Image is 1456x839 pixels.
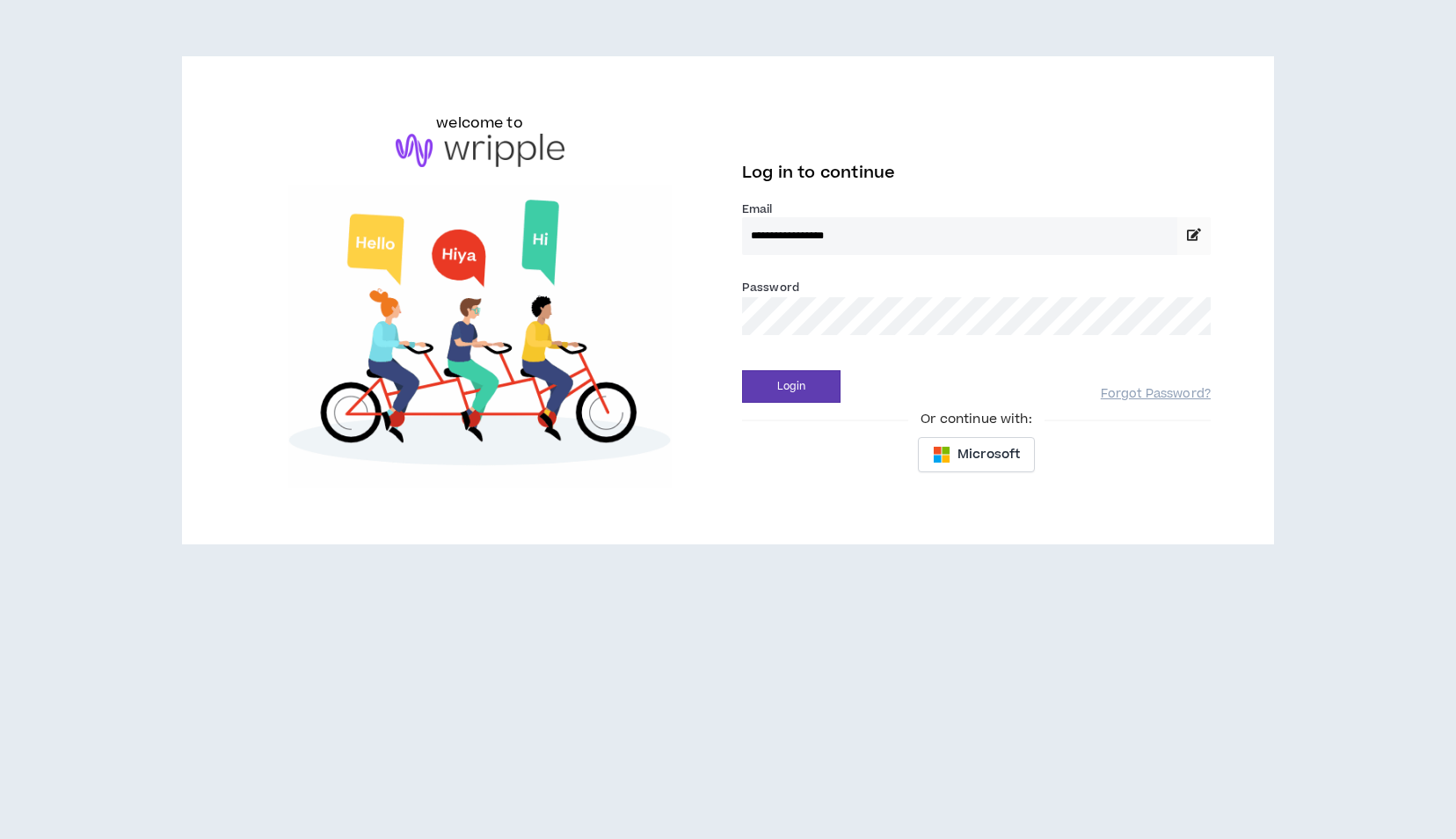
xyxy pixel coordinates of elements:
[918,437,1035,472] button: Microsoft
[436,113,523,134] h6: welcome to
[396,134,564,167] img: logo-brand.png
[742,280,799,295] label: Password
[957,445,1020,464] span: Microsoft
[742,370,841,403] button: Login
[1101,386,1211,403] a: Forgot Password?
[245,185,714,489] img: Welcome to Wripple
[742,162,895,184] span: Log in to continue
[742,201,1211,217] label: Email
[908,410,1044,429] span: Or continue with:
